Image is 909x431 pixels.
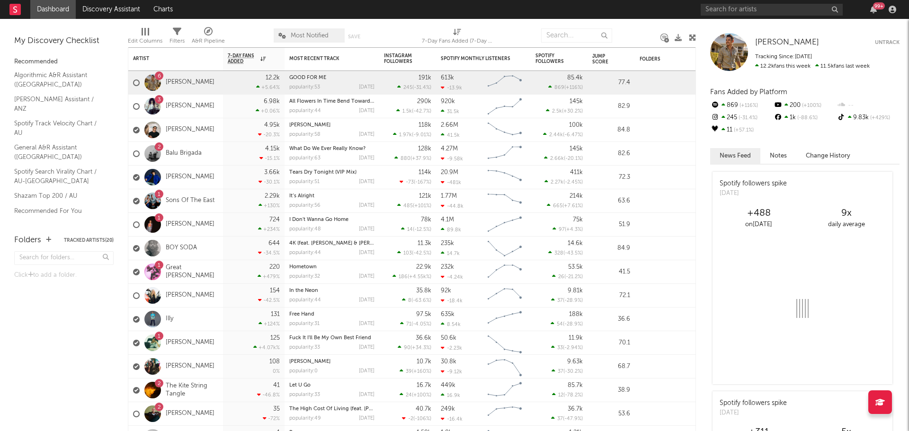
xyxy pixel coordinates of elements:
[289,359,330,364] a: [PERSON_NAME]
[359,321,374,326] div: [DATE]
[289,108,321,114] div: popularity: 44
[258,179,280,185] div: -30.1 %
[14,191,104,201] a: Shazam Top 200 / AU
[565,156,581,161] span: -20.1 %
[258,132,280,138] div: -20.3 %
[256,108,280,114] div: +0.06 %
[568,240,583,246] div: 14.6k
[209,54,218,63] button: Filter by Artist
[541,28,612,43] input: Search...
[557,322,563,327] span: 54
[773,99,836,112] div: 200
[720,189,787,198] div: [DATE]
[258,321,280,327] div: +124 %
[419,193,431,199] div: 121k
[483,331,526,355] svg: Chart title
[802,219,890,230] div: daily average
[546,108,583,114] div: ( )
[166,126,214,134] a: [PERSON_NAME]
[551,321,583,327] div: ( )
[549,132,563,138] span: 2.44k
[710,99,773,112] div: 869
[802,208,890,219] div: 9 x
[397,250,431,256] div: ( )
[552,109,562,114] span: 2.5k
[422,54,431,63] button: Filter by Instagram Followers
[14,70,104,89] a: Algorithmic A&R Assistant ([GEOGRAPHIC_DATA])
[592,172,630,183] div: 72.3
[715,208,802,219] div: +488
[441,298,463,304] div: -18.4k
[441,335,456,341] div: 50.6k
[710,148,760,164] button: News Feed
[289,194,374,199] div: It’s Alright
[441,56,512,62] div: Spotify Monthly Listeners
[551,297,583,303] div: ( )
[418,240,431,246] div: 11.3k
[14,167,104,186] a: Spotify Search Virality Chart / AU-[GEOGRAPHIC_DATA]
[359,156,374,161] div: [DATE]
[416,311,431,317] div: 97.5k
[570,193,583,199] div: 214k
[422,24,493,51] div: 7-Day Fans Added (7-Day Fans Added)
[419,122,431,128] div: 118k
[264,169,280,176] div: 3.66k
[289,99,394,104] a: All Flowers In Time Bend Towards The Sun
[837,99,900,112] div: --
[563,109,581,114] span: +30.2 %
[166,382,218,398] a: The Kite String Tangle
[359,345,374,350] div: [DATE]
[264,98,280,105] div: 6.98k
[441,227,461,233] div: 89.8k
[289,99,374,104] div: All Flowers In Time Bend Towards The Sun
[732,128,754,133] span: +57.1 %
[565,180,581,185] span: -2.45 %
[166,410,214,418] a: [PERSON_NAME]
[566,274,581,280] span: -21.2 %
[592,101,630,112] div: 82.9
[558,274,564,280] span: 26
[755,63,811,69] span: 12.2k fans this week
[266,75,280,81] div: 12.2k
[570,146,583,152] div: 145k
[289,203,321,208] div: popularity: 56
[570,169,583,176] div: 411k
[166,291,214,299] a: [PERSON_NAME]
[259,155,280,161] div: -15.1 %
[483,118,526,142] svg: Chart title
[289,298,321,303] div: popularity: 44
[483,260,526,284] svg: Chart title
[592,290,630,301] div: 72.1
[400,321,431,327] div: ( )
[397,202,431,209] div: ( )
[417,98,431,105] div: 290k
[557,298,563,303] span: 37
[398,344,431,351] div: ( )
[738,103,758,108] span: +116 %
[396,108,431,114] div: ( )
[565,251,581,256] span: -43.5 %
[566,227,581,232] span: +4.3 %
[402,297,431,303] div: ( )
[289,146,365,151] a: What Do We Ever Really Know?
[483,189,526,213] svg: Chart title
[569,122,583,128] div: 100k
[14,251,114,265] input: Search for folders...
[592,195,630,207] div: 63.6
[548,84,583,90] div: ( )
[253,344,280,351] div: +4.07k %
[289,217,374,222] div: I Don't Wanna Go Home
[265,146,280,152] div: 4.15k
[289,335,371,341] a: Fuck It I'll Be My Own Best Friend
[412,156,430,161] span: +37.9 %
[873,2,885,9] div: 99 +
[289,274,320,279] div: popularity: 32
[567,75,583,81] div: 85.4k
[258,202,280,209] div: +130 %
[289,335,374,341] div: Fuck It I'll Be My Own Best Friend
[394,155,431,161] div: ( )
[14,118,104,138] a: Spotify Track Velocity Chart / AU
[547,202,583,209] div: ( )
[269,264,280,270] div: 220
[441,108,459,114] div: 31.5k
